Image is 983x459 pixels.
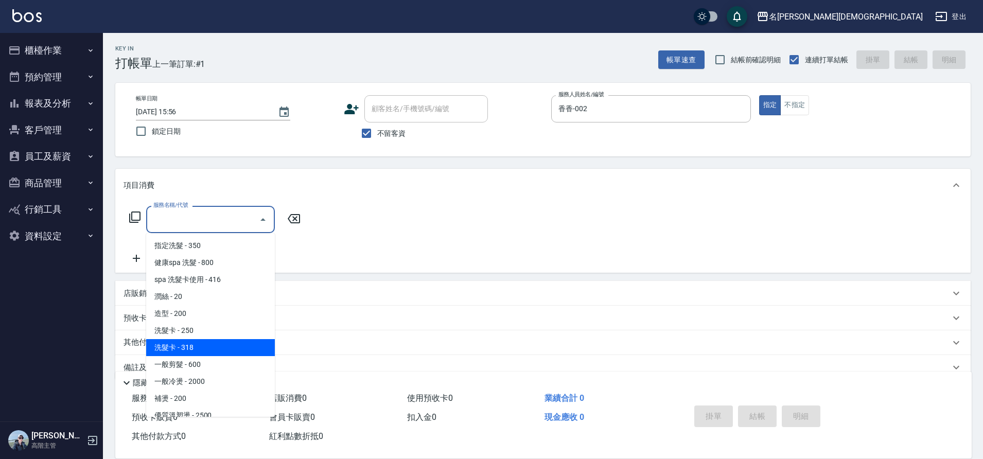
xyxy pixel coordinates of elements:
[136,103,268,120] input: YYYY/MM/DD hh:mm
[31,441,84,450] p: 高階主管
[769,10,923,23] div: 名[PERSON_NAME][DEMOGRAPHIC_DATA]
[407,412,436,422] span: 扣入金 0
[115,330,971,355] div: 其他付款方式
[132,431,186,441] span: 其他付款方式 0
[146,271,275,288] span: spa 洗髮卡使用 - 416
[115,355,971,380] div: 備註及來源
[146,254,275,271] span: 健康spa 洗髮 - 800
[136,95,157,102] label: 帳單日期
[146,390,275,407] span: 補燙 - 200
[115,56,152,70] h3: 打帳單
[146,407,275,424] span: 優質溫塑燙 - 2500
[558,91,604,98] label: 服務人員姓名/編號
[377,128,406,139] span: 不留客資
[152,58,205,70] span: 上一筆訂單:#1
[146,288,275,305] span: 潤絲 - 20
[115,281,971,306] div: 店販銷售
[12,9,42,22] img: Logo
[124,180,154,191] p: 項目消費
[269,393,307,403] span: 店販消費 0
[115,45,152,52] h2: Key In
[4,196,99,223] button: 行銷工具
[146,339,275,356] span: 洗髮卡 - 318
[4,37,99,64] button: 櫃檯作業
[727,6,747,27] button: save
[152,126,181,137] span: 鎖定日期
[115,169,971,202] div: 項目消費
[545,393,584,403] span: 業績合計 0
[4,117,99,144] button: 客戶管理
[124,288,154,299] p: 店販銷售
[780,95,809,115] button: 不指定
[146,237,275,254] span: 指定洗髮 - 350
[269,431,323,441] span: 紅利點數折抵 0
[269,412,315,422] span: 會員卡販賣 0
[133,378,179,389] p: 隱藏業績明細
[752,6,927,27] button: 名[PERSON_NAME][DEMOGRAPHIC_DATA]
[153,201,188,209] label: 服務名稱/代號
[132,412,178,422] span: 預收卡販賣 0
[4,90,99,117] button: 報表及分析
[545,412,584,422] span: 現金應收 0
[124,337,175,348] p: 其他付款方式
[255,211,271,228] button: Close
[407,393,453,403] span: 使用預收卡 0
[759,95,781,115] button: 指定
[115,306,971,330] div: 預收卡販賣
[931,7,971,26] button: 登出
[132,393,169,403] span: 服務消費 0
[8,430,29,451] img: Person
[31,431,84,441] h5: [PERSON_NAME]
[4,64,99,91] button: 預約管理
[658,50,705,69] button: 帳單速查
[4,223,99,250] button: 資料設定
[146,373,275,390] span: 一般冷燙 - 2000
[124,313,162,324] p: 預收卡販賣
[4,170,99,197] button: 商品管理
[731,55,781,65] span: 結帳前確認明細
[146,305,275,322] span: 造型 - 200
[805,55,848,65] span: 連續打單結帳
[124,362,162,373] p: 備註及來源
[146,356,275,373] span: 一般剪髮 - 600
[4,143,99,170] button: 員工及薪資
[272,100,296,125] button: Choose date, selected date is 2025-08-20
[146,322,275,339] span: 洗髮卡 - 250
